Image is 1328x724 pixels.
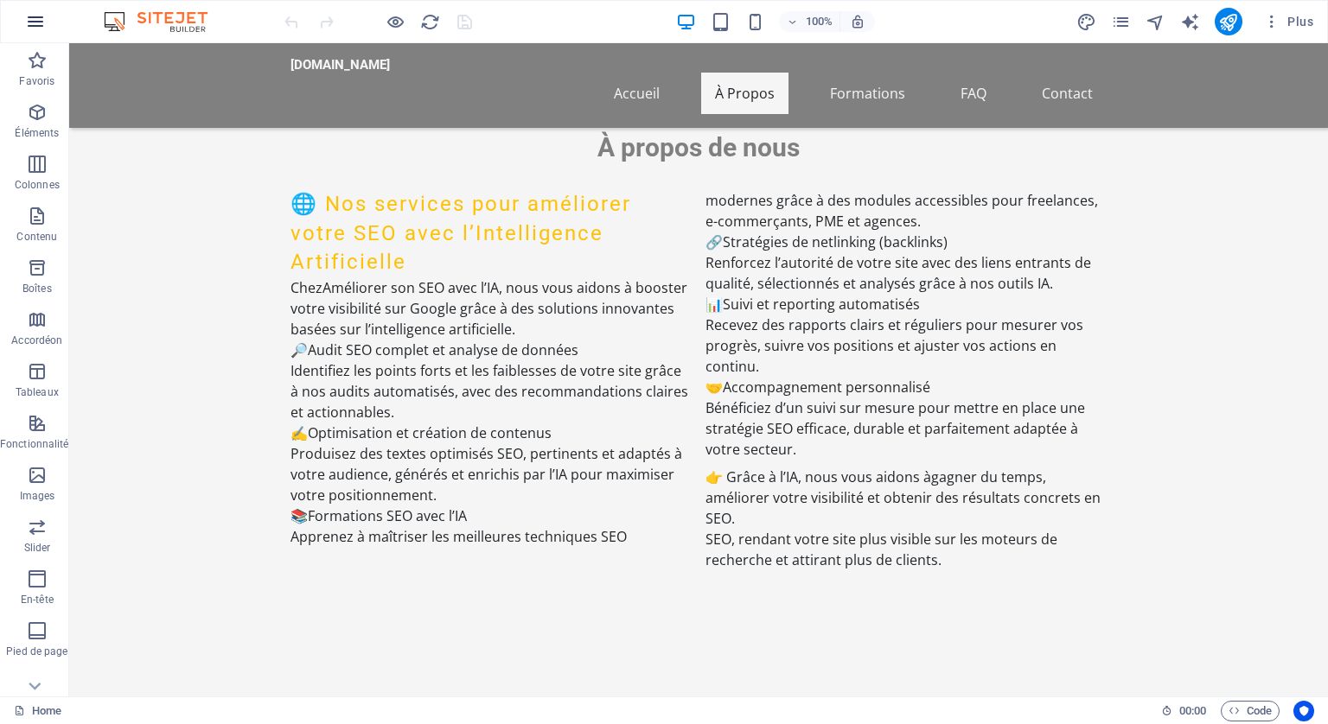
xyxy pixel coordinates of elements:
[11,333,62,347] p: Accordéon
[24,541,51,555] p: Slider
[15,178,60,192] p: Colonnes
[1179,701,1206,721] span: 00 00
[16,230,57,244] p: Contenu
[99,11,229,32] img: Editor Logo
[1263,13,1313,30] span: Plus
[850,14,865,29] i: Lors du redimensionnement, ajuster automatiquement le niveau de zoom en fonction de l'appareil sé...
[20,489,55,503] p: Images
[1111,12,1131,32] i: Pages (Ctrl+Alt+S)
[1111,11,1132,32] button: pages
[1229,701,1272,721] span: Code
[15,126,59,140] p: Éléments
[1256,8,1320,35] button: Plus
[6,645,67,658] p: Pied de page
[420,12,440,32] i: Actualiser la page
[1180,11,1201,32] button: text_generator
[1076,11,1097,32] button: design
[1293,701,1314,721] button: Usercentrics
[1146,11,1166,32] button: navigator
[1215,8,1242,35] button: publish
[1191,704,1194,717] span: :
[14,701,61,721] a: Cliquez pour annuler la sélection. Double-cliquez pour ouvrir Pages.
[1218,12,1238,32] i: Publier
[16,385,59,399] p: Tableaux
[19,74,54,88] p: Favoris
[385,11,405,32] button: Cliquez ici pour quitter le mode Aperçu et poursuivre l'édition.
[419,11,440,32] button: reload
[22,282,52,295] p: Boîtes
[21,593,54,607] p: En-tête
[805,11,833,32] h6: 100%
[1180,12,1200,32] i: AI Writer
[1161,701,1207,721] h6: Durée de la session
[779,11,840,32] button: 100%
[1221,701,1280,721] button: Code
[1076,12,1096,32] i: Design (Ctrl+Alt+Y)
